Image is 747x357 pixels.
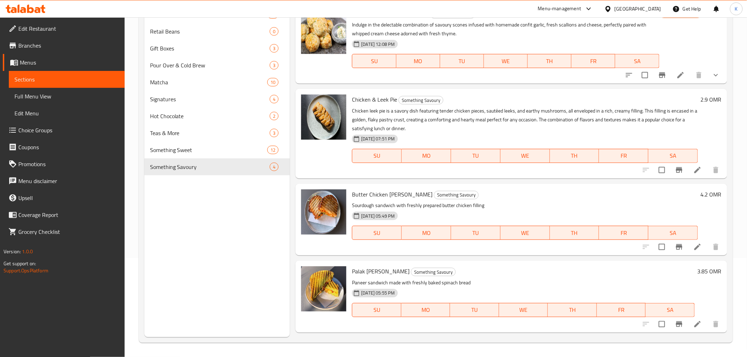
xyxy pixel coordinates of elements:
span: TH [551,305,594,315]
span: MO [404,305,448,315]
div: Menu-management [538,5,581,13]
div: items [270,27,279,36]
button: WE [484,54,528,68]
img: Palak Paneer Sando [301,266,346,311]
span: TU [454,228,498,238]
span: Choice Groups [18,126,119,134]
span: TU [453,305,496,315]
button: SU [352,54,396,68]
span: Butter Chicken [PERSON_NAME] [352,189,432,200]
span: 2 [270,113,278,120]
span: Gift Boxes [150,44,270,53]
span: Edit Menu [14,109,119,117]
span: Upsell [18,194,119,202]
span: FR [602,228,646,238]
span: WE [503,228,547,238]
span: Matcha [150,78,268,86]
button: TH [528,54,572,68]
div: items [267,78,279,86]
button: FR [599,149,649,163]
button: SU [352,149,402,163]
span: SU [355,56,393,66]
button: TU [451,226,501,240]
div: items [270,129,279,137]
span: Something Savoury [411,268,455,276]
div: Something Savoury4 [144,158,290,175]
div: Retail Beans0 [144,23,290,40]
button: Branch-specific-item [654,67,671,84]
a: Menus [3,54,125,71]
span: Select to update [655,317,669,332]
button: WE [501,226,550,240]
span: SU [355,228,399,238]
span: Hot Chocolate [150,112,270,120]
span: Signatures [150,95,270,103]
button: SA [646,303,695,317]
span: 3 [270,45,278,52]
div: Signatures4 [144,91,290,108]
button: Branch-specific-item [671,162,688,178]
span: Menu disclaimer [18,177,119,185]
span: 4 [270,164,278,170]
button: MO [401,303,450,317]
h6: 4.2 OMR [701,189,722,199]
button: MO [402,226,451,240]
button: WE [501,149,550,163]
div: Teas & More3 [144,125,290,141]
h6: 2.9 OMR [701,95,722,104]
span: FR [574,56,612,66]
a: Edit Restaurant [3,20,125,37]
div: Something Savoury [399,96,443,104]
span: Coupons [18,143,119,151]
button: TH [550,226,599,240]
span: SA [618,56,656,66]
span: SA [649,305,692,315]
nav: Menu sections [144,3,290,178]
button: WE [499,303,548,317]
span: Something Savoury [150,163,270,171]
button: MO [396,54,440,68]
span: 3 [270,130,278,137]
button: TU [451,149,501,163]
img: Chicken & Leek Pie [301,95,346,140]
span: TH [553,151,597,161]
span: Sections [14,75,119,84]
button: delete [707,238,724,255]
span: 10 [268,79,278,86]
a: Edit Menu [9,105,125,122]
a: Edit menu item [693,166,702,174]
button: delete [707,162,724,178]
a: Grocery Checklist [3,223,125,240]
span: FR [602,151,646,161]
span: TU [454,151,498,161]
div: Hot Chocolate2 [144,108,290,125]
a: Branches [3,37,125,54]
div: Something Sweet12 [144,141,290,158]
span: Palak [PERSON_NAME] [352,266,410,277]
span: Full Menu View [14,92,119,101]
p: Indulge in the delectable combination of savoury scones infused with homemade confit garlic, fres... [352,20,659,38]
button: Branch-specific-item [671,238,688,255]
span: Teas & More [150,129,270,137]
div: Something Savoury [434,191,479,199]
button: FR [572,54,615,68]
a: Support.OpsPlatform [4,266,48,275]
a: Promotions [3,156,125,173]
span: Something Savoury [434,191,478,199]
span: TU [443,56,481,66]
button: SU [352,303,401,317]
span: WE [487,56,525,66]
button: TU [440,54,484,68]
button: FR [597,303,646,317]
span: Retail Beans [150,27,270,36]
div: [GEOGRAPHIC_DATA] [615,5,661,13]
p: Chicken leek pie is a savory dish featuring tender chicken pieces, sautéed leeks, and earthy mush... [352,107,698,133]
div: Something Sweet [150,146,268,154]
button: TH [548,303,597,317]
div: items [270,112,279,120]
